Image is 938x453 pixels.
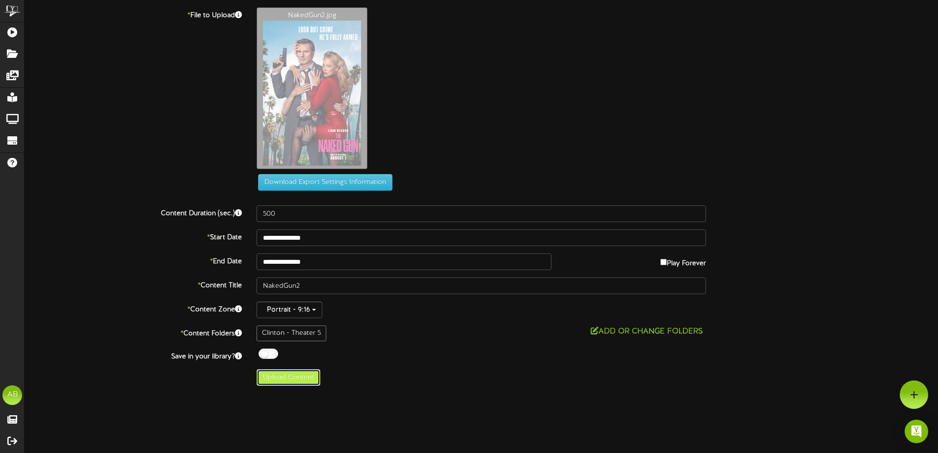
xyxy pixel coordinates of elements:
a: Download Export Settings Information [253,179,392,186]
div: Clinton - Theater 5 [257,326,326,341]
label: Content Folders [17,326,249,339]
input: Title of this Content [257,277,706,294]
label: Content Title [17,277,249,291]
input: Play Forever [660,259,667,265]
label: Content Duration (sec.) [17,205,249,219]
button: Upload Content [257,369,320,386]
button: Add or Change Folders [588,326,706,338]
label: File to Upload [17,7,249,21]
label: Play Forever [660,253,706,269]
label: Start Date [17,229,249,243]
div: Open Intercom Messenger [905,420,928,443]
label: Save in your library? [17,349,249,362]
button: Download Export Settings Information [258,174,392,191]
div: AB [2,385,22,405]
button: Portrait - 9:16 [257,302,322,318]
label: End Date [17,253,249,267]
label: Content Zone [17,302,249,315]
